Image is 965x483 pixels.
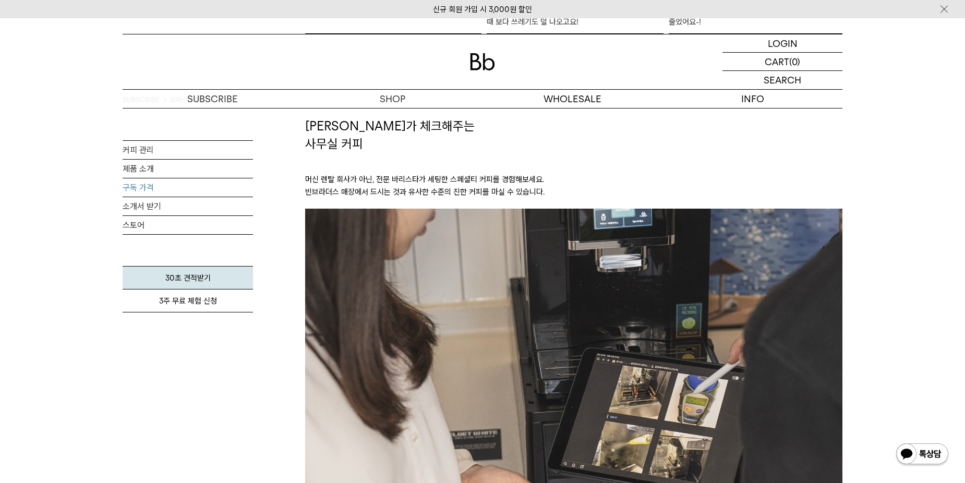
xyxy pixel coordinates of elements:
a: 스토어 [123,216,253,234]
a: 구독 가격 [123,178,253,197]
img: 카카오톡 채널 1:1 채팅 버튼 [895,442,949,467]
a: 커피 관리 [123,141,253,159]
a: LOGIN [722,34,842,53]
a: 3주 무료 체험 신청 [123,289,253,312]
a: SHOP [303,90,482,108]
p: WHOLESALE [482,90,662,108]
h2: [PERSON_NAME]가 체크해주는 사무실 커피 [305,117,842,152]
a: SUBSCRIBE [123,90,303,108]
p: SEARCH [764,71,801,89]
p: LOGIN [768,34,798,52]
a: 소개서 받기 [123,197,253,215]
a: CART (0) [722,53,842,71]
a: 제품 소개 [123,160,253,178]
p: 머신 렌탈 회사가 아닌, 전문 바리스타가 세팅한 스페셜티 커피를 경험해보세요. 빈브라더스 매장에서 드시는 것과 유사한 수준의 진한 커피를 마실 수 있습니다. [305,152,842,209]
a: 30초 견적받기 [123,266,253,289]
p: CART [765,53,789,70]
img: 로고 [470,53,495,70]
a: 신규 회원 가입 시 3,000원 할인 [433,5,532,14]
p: (0) [789,53,800,70]
p: INFO [662,90,842,108]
